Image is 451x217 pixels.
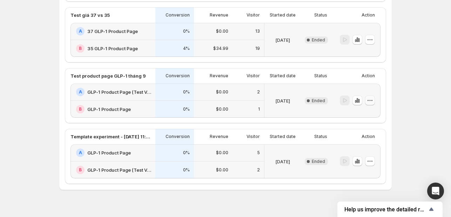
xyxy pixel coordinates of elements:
[258,106,260,112] p: 1
[312,159,325,164] span: Ended
[87,166,151,173] h2: GLP-1 Product Page (Test Ver 2)
[210,12,228,18] p: Revenue
[183,46,190,51] p: 4%
[79,46,82,51] h2: B
[270,12,296,18] p: Started date
[247,73,260,79] p: Visitor
[427,183,444,199] div: Open Intercom Messenger
[312,98,325,104] span: Ended
[70,133,151,140] p: Template experiment - [DATE] 11:39:45
[79,106,82,112] h2: B
[210,134,228,139] p: Revenue
[87,28,138,35] h2: 37 GLP-1 Product Page
[87,149,131,156] h2: GLP-1 Product Page
[255,28,260,34] p: 13
[183,150,190,156] p: 0%
[257,150,260,156] p: 5
[257,89,260,95] p: 2
[79,150,82,156] h2: A
[183,89,190,95] p: 0%
[216,106,228,112] p: $0.00
[216,150,228,156] p: $0.00
[166,134,190,139] p: Conversion
[70,72,146,79] p: Test product page GLP-1 tháng 9
[362,12,375,18] p: Action
[87,106,131,113] h2: GLP-1 Product Page
[87,88,151,96] h2: GLP-1 Product Page (Test Ver 2)
[255,46,260,51] p: 19
[247,134,260,139] p: Visitor
[213,46,228,51] p: $34.99
[312,37,325,43] span: Ended
[362,73,375,79] p: Action
[183,28,190,34] p: 0%
[166,12,190,18] p: Conversion
[270,73,296,79] p: Started date
[314,73,327,79] p: Status
[275,97,290,104] p: [DATE]
[87,45,138,52] h2: 35 GLP-1 Product Page
[344,205,436,213] button: Show survey - Help us improve the detailed report for A/B campaigns
[275,158,290,165] p: [DATE]
[247,12,260,18] p: Visitor
[257,167,260,173] p: 2
[275,37,290,44] p: [DATE]
[210,73,228,79] p: Revenue
[314,12,327,18] p: Status
[70,12,110,19] p: Test giá 37 vs 35
[216,89,228,95] p: $0.00
[314,134,327,139] p: Status
[79,28,82,34] h2: A
[183,106,190,112] p: 0%
[362,134,375,139] p: Action
[270,134,296,139] p: Started date
[183,167,190,173] p: 0%
[166,73,190,79] p: Conversion
[216,167,228,173] p: $0.00
[216,28,228,34] p: $0.00
[344,206,427,213] span: Help us improve the detailed report for A/B campaigns
[79,89,82,95] h2: A
[79,167,82,173] h2: B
